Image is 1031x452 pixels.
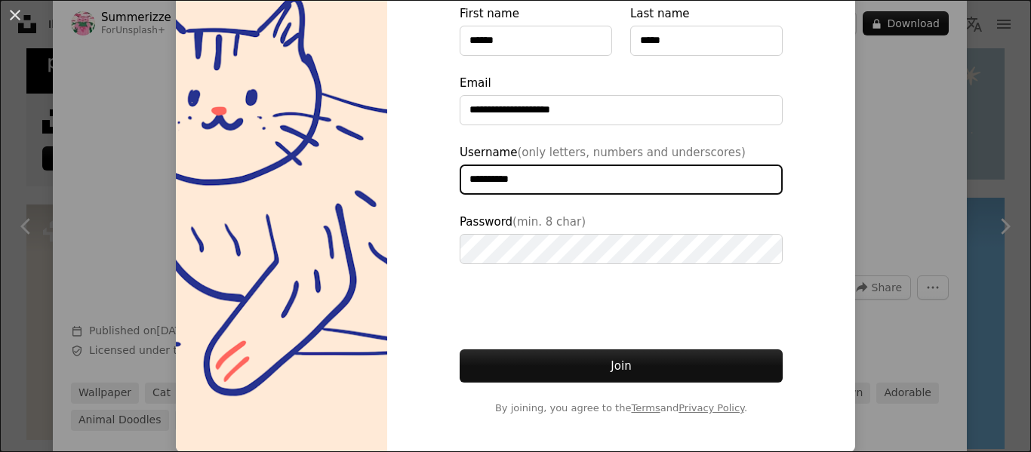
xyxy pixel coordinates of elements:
input: Password(min. 8 char) [460,234,783,264]
label: First name [460,5,612,56]
span: (min. 8 char) [512,215,586,229]
span: (only letters, numbers and underscores) [517,146,745,159]
label: Last name [630,5,783,56]
button: Join [460,349,783,383]
span: By joining, you agree to the and . [460,401,783,416]
label: Email [460,74,783,125]
a: Terms [631,402,660,414]
label: Password [460,213,783,264]
input: First name [460,26,612,56]
label: Username [460,143,783,195]
a: Privacy Policy [679,402,744,414]
input: Last name [630,26,783,56]
input: Email [460,95,783,125]
input: Username(only letters, numbers and underscores) [460,165,783,195]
